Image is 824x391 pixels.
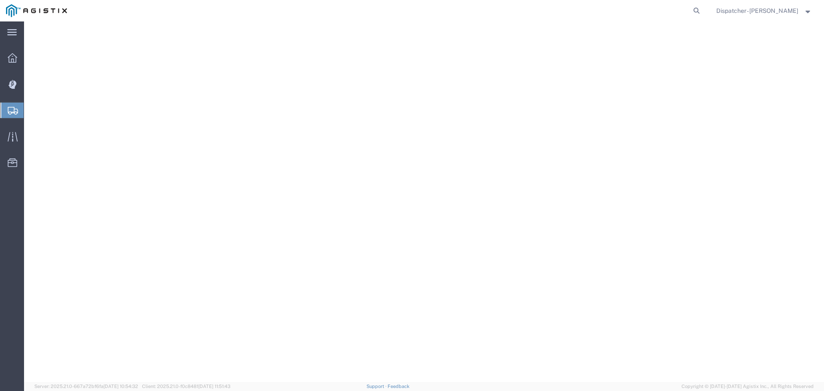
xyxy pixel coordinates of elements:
span: [DATE] 11:51:43 [198,384,230,389]
span: Server: 2025.21.0-667a72bf6fa [34,384,138,389]
img: logo [6,4,67,17]
a: Feedback [388,384,409,389]
iframe: FS Legacy Container [24,21,824,382]
span: Client: 2025.21.0-f0c8481 [142,384,230,389]
span: Copyright © [DATE]-[DATE] Agistix Inc., All Rights Reserved [682,383,814,390]
button: Dispatcher - [PERSON_NAME] [716,6,812,16]
span: Dispatcher - Surinder Athwal [716,6,798,15]
a: Support [367,384,388,389]
span: [DATE] 10:54:32 [103,384,138,389]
